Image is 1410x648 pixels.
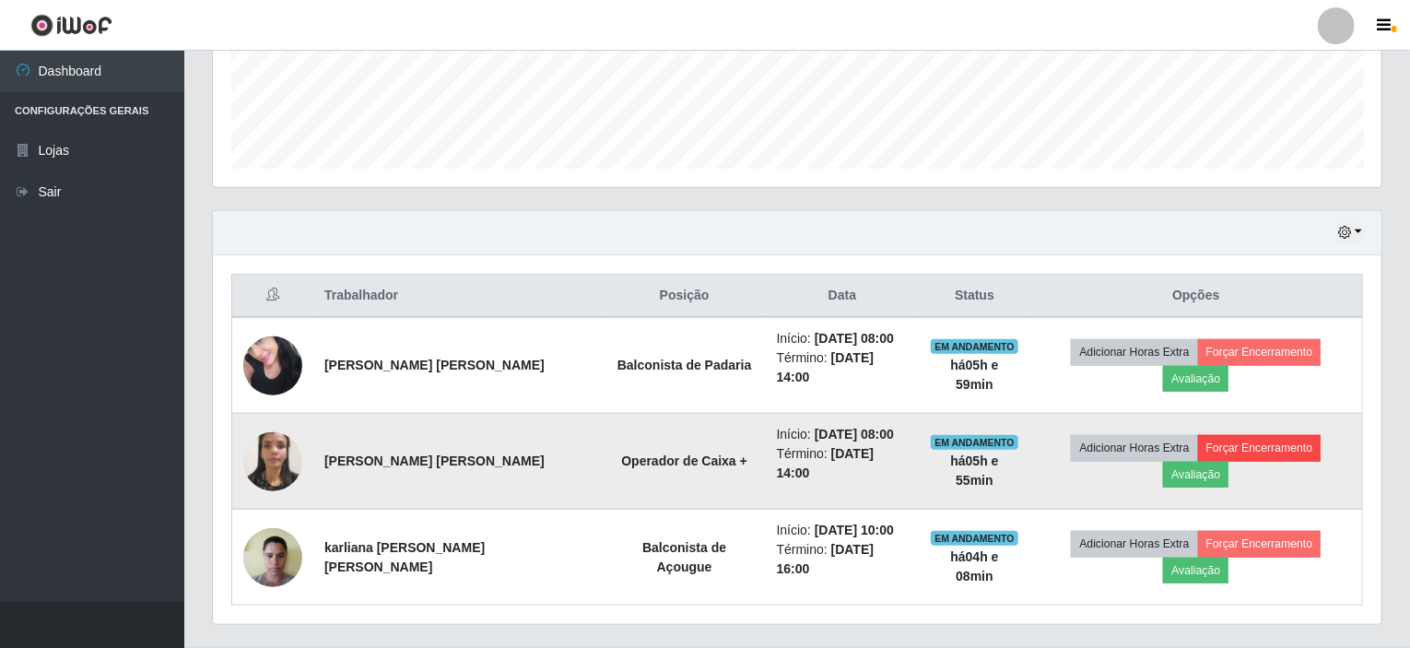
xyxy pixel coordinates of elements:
time: [DATE] 08:00 [815,331,894,346]
strong: há 05 h e 59 min [951,358,999,392]
li: Término: [777,540,909,579]
button: Adicionar Horas Extra [1071,435,1197,461]
button: Avaliação [1163,558,1228,583]
time: [DATE] 08:00 [815,427,894,442]
img: 1746197830896.jpeg [243,326,302,405]
th: Status [919,275,1029,318]
span: EM ANDAMENTO [931,339,1018,354]
img: 1722802581534.jpeg [243,422,302,501]
th: Trabalhador [313,275,604,318]
li: Início: [777,425,909,444]
li: Término: [777,444,909,483]
th: Data [766,275,920,318]
time: [DATE] 10:00 [815,523,894,537]
th: Opções [1030,275,1363,318]
img: CoreUI Logo [30,14,112,37]
strong: há 05 h e 55 min [951,454,999,488]
button: Forçar Encerramento [1198,339,1322,365]
li: Término: [777,348,909,387]
strong: Operador de Caixa + [621,454,747,468]
img: 1724425725266.jpeg [243,518,302,596]
button: Adicionar Horas Extra [1071,339,1197,365]
strong: Balconista de Açougue [642,540,726,574]
strong: [PERSON_NAME] [PERSON_NAME] [324,358,545,372]
button: Forçar Encerramento [1198,531,1322,557]
li: Início: [777,521,909,540]
strong: Balconista de Padaria [617,358,752,372]
span: EM ANDAMENTO [931,531,1018,546]
button: Avaliação [1163,366,1228,392]
th: Posição [604,275,766,318]
button: Avaliação [1163,462,1228,488]
strong: [PERSON_NAME] [PERSON_NAME] [324,454,545,468]
button: Forçar Encerramento [1198,435,1322,461]
button: Adicionar Horas Extra [1071,531,1197,557]
span: EM ANDAMENTO [931,435,1018,450]
li: Início: [777,329,909,348]
strong: há 04 h e 08 min [951,549,999,583]
strong: karliana [PERSON_NAME] [PERSON_NAME] [324,540,485,574]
